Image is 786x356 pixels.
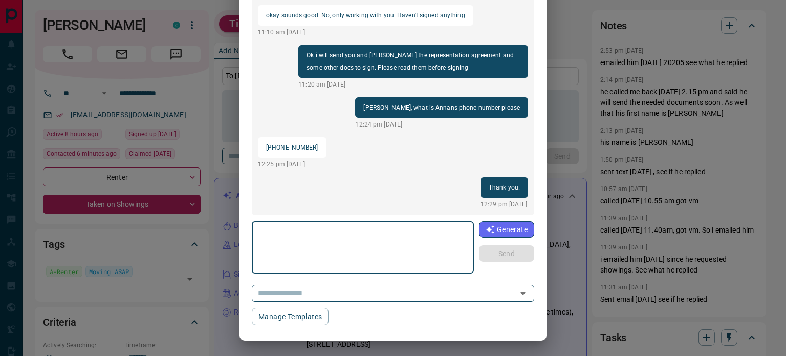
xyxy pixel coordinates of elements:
p: 11:10 am [DATE] [258,28,473,37]
p: okay sounds good. No, only working with you. Haven't signed anything [266,9,465,22]
p: Thank you. [489,181,520,194]
p: 12:29 pm [DATE] [481,200,528,209]
button: Manage Templates [252,308,329,325]
p: [PERSON_NAME], what is Annans phone number please [363,101,520,114]
p: [PHONE_NUMBER] [266,141,318,154]
p: Ok i will send you and [PERSON_NAME] the representation agreement and some other docs to sign. Pl... [307,49,520,74]
p: 12:25 pm [DATE] [258,160,326,169]
button: Generate [479,221,534,238]
button: Open [516,286,530,301]
p: 12:24 pm [DATE] [355,120,528,129]
p: 11:20 am [DATE] [298,80,528,89]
